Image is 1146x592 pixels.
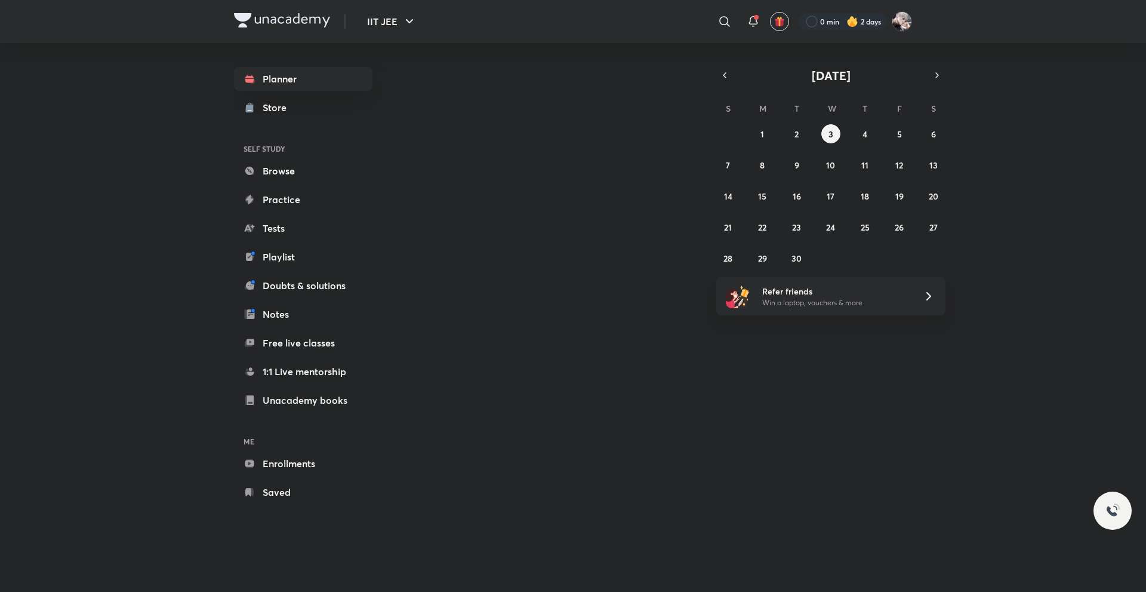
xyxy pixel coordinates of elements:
abbr: September 7, 2025 [726,159,730,171]
abbr: September 27, 2025 [929,222,938,233]
a: Tests [234,216,372,240]
button: September 10, 2025 [821,155,840,174]
button: September 6, 2025 [924,124,943,143]
img: avatar [774,16,785,27]
button: September 15, 2025 [753,186,772,205]
button: September 12, 2025 [890,155,909,174]
h6: ME [234,431,372,452]
abbr: September 22, 2025 [758,222,766,233]
a: Saved [234,480,372,504]
button: September 16, 2025 [787,186,806,205]
abbr: September 10, 2025 [826,159,835,171]
a: Doubts & solutions [234,274,372,297]
abbr: September 11, 2025 [861,159,868,171]
a: Free live classes [234,331,372,355]
button: September 20, 2025 [924,186,943,205]
button: September 4, 2025 [855,124,874,143]
p: Win a laptop, vouchers & more [762,297,909,308]
button: September 25, 2025 [855,217,874,237]
div: Store [263,100,294,115]
img: Company Logo [234,13,330,27]
button: September 18, 2025 [855,186,874,205]
a: Unacademy books [234,388,372,412]
abbr: September 19, 2025 [895,191,904,202]
button: September 28, 2025 [719,249,738,268]
a: Playlist [234,245,372,269]
abbr: September 18, 2025 [861,191,869,202]
button: avatar [770,12,789,31]
button: IIT JEE [360,10,424,33]
button: September 14, 2025 [719,186,738,205]
button: September 7, 2025 [719,155,738,174]
abbr: September 16, 2025 [793,191,801,202]
button: September 23, 2025 [787,217,806,237]
abbr: September 8, 2025 [760,159,765,171]
abbr: Monday [759,103,766,114]
a: Browse [234,159,372,183]
button: September 21, 2025 [719,217,738,237]
button: September 24, 2025 [821,217,840,237]
abbr: September 23, 2025 [792,222,801,233]
a: Enrollments [234,452,372,476]
abbr: September 14, 2025 [724,191,732,202]
button: September 9, 2025 [787,155,806,174]
h6: SELF STUDY [234,139,372,159]
button: September 5, 2025 [890,124,909,143]
abbr: September 21, 2025 [724,222,732,233]
button: September 8, 2025 [753,155,772,174]
abbr: September 13, 2025 [929,159,938,171]
abbr: September 12, 2025 [895,159,903,171]
span: [DATE] [812,68,851,84]
abbr: Wednesday [828,103,836,114]
abbr: Tuesday [794,103,799,114]
button: September 3, 2025 [821,124,840,143]
abbr: September 6, 2025 [931,128,936,140]
a: Notes [234,302,372,326]
button: September 27, 2025 [924,217,943,237]
abbr: September 9, 2025 [794,159,799,171]
abbr: September 1, 2025 [760,128,764,140]
abbr: September 5, 2025 [897,128,902,140]
abbr: September 15, 2025 [758,191,766,202]
button: September 1, 2025 [753,124,772,143]
a: 1:1 Live mentorship [234,360,372,384]
abbr: September 26, 2025 [895,222,904,233]
button: September 26, 2025 [890,217,909,237]
a: Planner [234,67,372,91]
abbr: September 2, 2025 [794,128,799,140]
h6: Refer friends [762,285,909,297]
a: Practice [234,188,372,211]
img: referral [726,284,750,308]
button: September 30, 2025 [787,249,806,268]
abbr: September 29, 2025 [758,253,767,264]
abbr: September 4, 2025 [862,128,867,140]
button: September 19, 2025 [890,186,909,205]
button: September 11, 2025 [855,155,874,174]
abbr: Thursday [862,103,867,114]
button: September 2, 2025 [787,124,806,143]
abbr: September 30, 2025 [791,253,802,264]
img: ttu [1105,504,1120,518]
img: Navin Raj [892,11,912,32]
abbr: Sunday [726,103,731,114]
abbr: September 20, 2025 [929,191,938,202]
abbr: September 28, 2025 [723,253,732,264]
abbr: September 25, 2025 [861,222,870,233]
a: Store [234,96,372,119]
abbr: September 3, 2025 [828,128,833,140]
button: September 13, 2025 [924,155,943,174]
button: September 22, 2025 [753,217,772,237]
abbr: Saturday [931,103,936,114]
button: September 29, 2025 [753,249,772,268]
abbr: Friday [897,103,902,114]
a: Company Logo [234,13,330,30]
abbr: September 24, 2025 [826,222,835,233]
img: streak [846,16,858,27]
abbr: September 17, 2025 [827,191,834,202]
button: [DATE] [733,67,929,84]
button: September 17, 2025 [821,186,840,205]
